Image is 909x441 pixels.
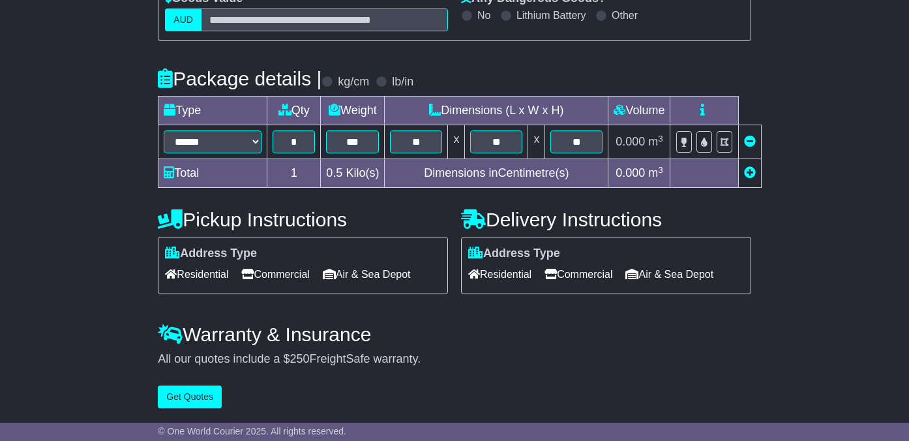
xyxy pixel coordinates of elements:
h4: Warranty & Insurance [158,324,751,345]
td: Dimensions (L x W x H) [385,97,608,125]
td: x [448,125,465,159]
span: 0.000 [616,135,645,148]
label: Address Type [165,247,257,261]
td: Weight [321,97,385,125]
span: © One World Courier 2025. All rights reserved. [158,426,346,436]
a: Remove this item [744,135,756,148]
span: 0.000 [616,166,645,179]
td: Dimensions in Centimetre(s) [385,159,608,188]
h4: Delivery Instructions [461,209,751,230]
td: x [528,125,545,159]
span: 0.5 [326,166,342,179]
span: 250 [290,352,309,365]
h4: Pickup Instructions [158,209,448,230]
label: AUD [165,8,201,31]
label: Lithium Battery [516,9,586,22]
div: All our quotes include a $ FreightSafe warranty. [158,352,751,367]
span: Air & Sea Depot [323,264,411,284]
td: Type [158,97,267,125]
label: Other [612,9,638,22]
span: m [648,135,663,148]
span: Commercial [241,264,309,284]
td: Qty [267,97,321,125]
span: Residential [165,264,228,284]
td: 1 [267,159,321,188]
span: Air & Sea Depot [625,264,713,284]
sup: 3 [658,134,663,144]
sup: 3 [658,165,663,175]
label: Address Type [468,247,560,261]
label: kg/cm [338,75,369,89]
span: Residential [468,264,531,284]
label: No [477,9,490,22]
span: Commercial [544,264,612,284]
td: Volume [608,97,670,125]
td: Total [158,159,267,188]
h4: Package details | [158,68,321,89]
span: m [648,166,663,179]
button: Get Quotes [158,386,222,408]
label: lb/in [392,75,413,89]
a: Add new item [744,166,756,179]
td: Kilo(s) [321,159,385,188]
